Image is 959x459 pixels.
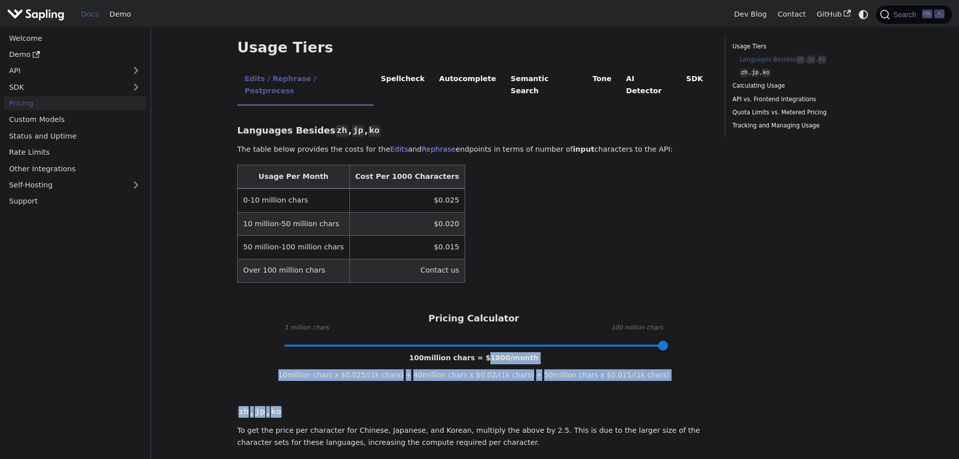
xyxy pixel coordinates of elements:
[876,6,951,24] button: Search (Ctrl+K)
[811,7,856,22] a: GitHub
[732,121,869,130] a: Tracking and Managing Usage
[573,145,595,153] strong: input
[238,188,349,212] td: 0-10 million chars
[818,55,827,64] code: ko
[740,68,865,78] a: zh,jp,ko
[856,7,871,22] button: Switch between dark and light mode (currently system mode)
[254,406,266,418] code: jp
[934,10,944,19] kbd: K
[335,125,348,137] code: zh
[284,323,329,333] span: 1 million chars
[406,371,412,379] span: +
[237,66,374,106] li: Edits / Rephrase / Postprocess
[368,125,381,137] code: ko
[740,55,865,64] a: Languages Besideszh,jp,ko
[503,66,585,106] li: Semantic Search
[349,212,465,235] td: $0.020
[238,259,349,282] td: Over 100 million chars
[732,81,869,91] a: Calculating Usage
[4,63,126,78] a: API
[238,212,349,235] td: 10 million-50 million chars
[4,112,146,127] a: Custom Models
[432,66,503,106] li: Autocomplete
[772,7,812,22] a: Contact
[7,7,64,22] img: Sapling.ai
[374,66,432,106] li: Spellcheck
[352,125,364,137] code: jp
[4,96,146,111] a: Pricing
[4,128,146,143] a: Status and Uptime
[428,313,519,324] h3: Pricing Calculator
[611,323,663,333] span: 100 million chars
[237,39,710,57] h2: Usage Tiers
[349,236,465,259] td: $0.015
[762,69,771,77] code: ko
[7,7,68,22] a: Sapling.ai
[732,95,869,104] a: API vs. Frontend Integrations
[104,7,136,22] a: Demo
[390,145,408,153] a: Edits
[421,145,456,153] a: Rephrase
[238,165,349,189] th: Usage Per Month
[728,7,772,22] a: Dev Blog
[349,165,465,189] th: Cost Per 1000 Characters
[237,406,710,418] h3: , ,
[270,406,282,418] code: ko
[4,145,146,160] a: Rate Limits
[4,194,146,209] a: Support
[679,66,710,106] li: SDK
[585,66,619,106] li: Tone
[4,31,146,45] a: Welcome
[4,47,146,62] a: Demo
[126,63,146,78] button: Expand sidebar category 'API'
[4,80,126,94] a: SDK
[237,144,710,156] p: The table below provides the costs for the and endpoints in terms of number of characters to the ...
[126,80,146,94] button: Expand sidebar category 'SDK'
[542,369,672,381] span: 50 million chars x $ 0.015 /(1k chars)
[276,369,406,381] span: 10 million chars x $ 0.025 /(1k chars)
[740,69,749,77] code: zh
[890,11,922,19] span: Search
[237,125,710,137] h3: Languages Besides , ,
[619,66,679,106] li: AI Detector
[4,178,146,192] a: Self-Hosting
[237,425,710,449] p: To get the price per character for Chinese, Japanese, and Korean, multiply the above by 2.5. This...
[751,69,760,77] code: jp
[536,371,542,379] span: +
[806,55,816,64] code: jp
[238,236,349,259] td: 50 million-100 million chars
[732,42,869,51] a: Usage Tiers
[76,7,104,22] a: Docs
[349,259,465,282] td: Contact us
[411,369,536,381] span: 40 million chars x $ 0.02 /(1k chars)
[4,161,146,176] a: Other Integrations
[732,108,869,117] a: Quota Limits vs. Metered Pricing
[237,406,250,418] code: zh
[349,188,465,212] td: $0.025
[796,55,805,64] code: zh
[409,354,539,362] span: 100 million chars = $ 1800 /month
